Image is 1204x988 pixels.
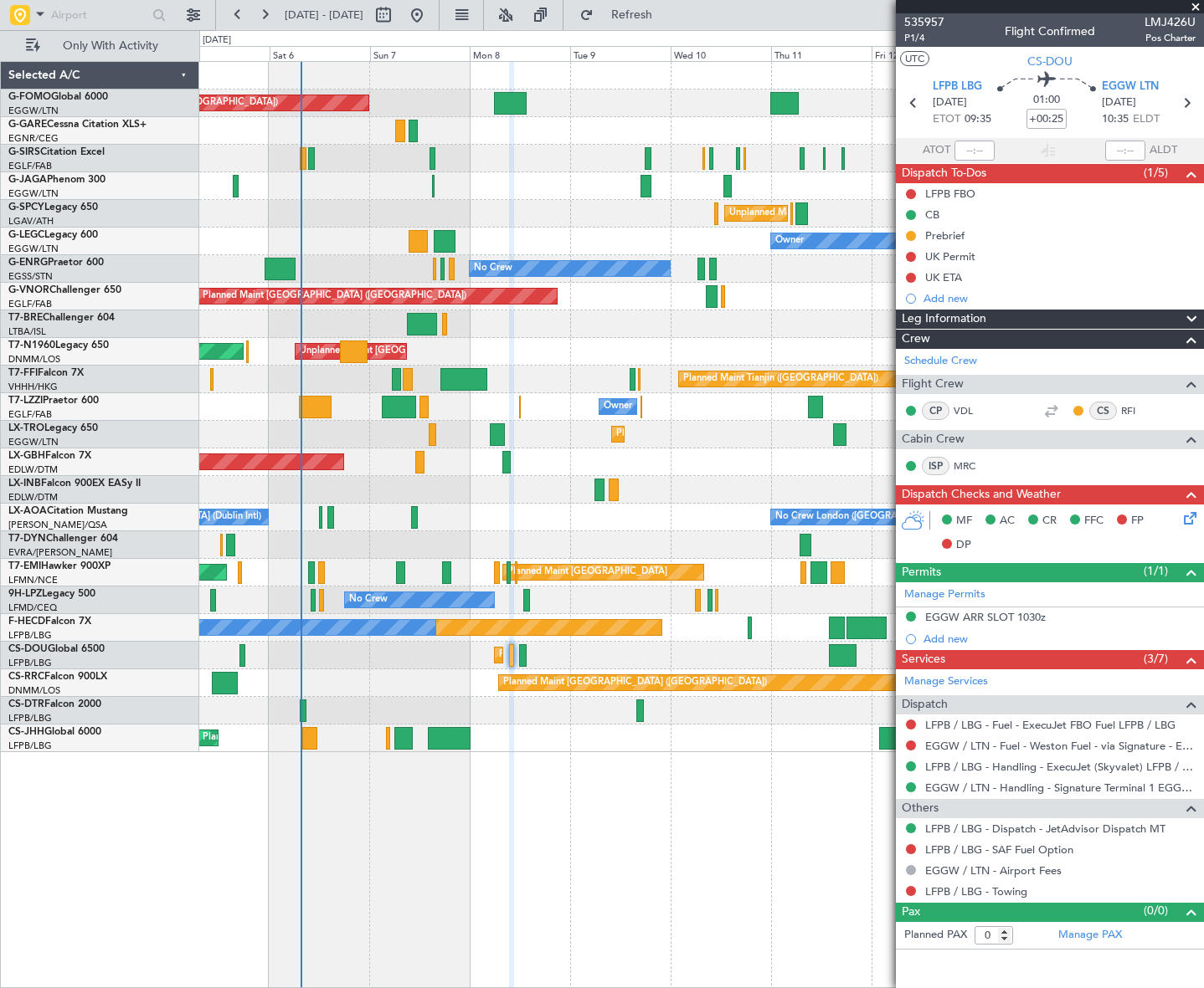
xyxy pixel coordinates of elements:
[924,632,1196,646] div: Add new
[8,313,115,323] a: T7-BREChallenger 604
[503,670,767,695] div: Planned Maint [GEOGRAPHIC_DATA] ([GEOGRAPHIC_DATA])
[8,230,98,240] a: G-LEGCLegacy 600
[8,589,95,599] a: 9H-LPZLegacy 500
[904,13,944,31] span: 535957
[8,147,105,157] a: G-SIRSCitation Excel
[902,485,1061,504] span: Dispatch Checks and Weather
[8,120,47,130] span: G-GARE
[902,430,965,449] span: Cabin Crew
[771,46,872,61] div: Thu 11
[8,589,42,599] span: 9H-LPZ
[933,111,960,128] span: ETOT
[904,353,977,370] a: Schedule Crew
[925,739,1196,753] a: EGGW / LTN - Fuel - Weston Fuel - via Signature - EGGW/LTN
[8,727,44,737] span: CS-JHH
[270,46,370,61] div: Sat 6
[933,79,982,95] span: LFPB LBG
[900,51,929,66] button: UTC
[8,684,60,697] a: DNMM/LOS
[8,644,48,654] span: CS-DOU
[203,284,466,309] div: Planned Maint [GEOGRAPHIC_DATA] ([GEOGRAPHIC_DATA])
[8,325,46,338] a: LTBA/ISL
[474,256,512,281] div: No Crew
[925,781,1196,795] a: EGGW / LTN - Handling - Signature Terminal 1 EGGW / LTN
[902,310,986,329] span: Leg Information
[1144,650,1168,668] span: (3/7)
[925,842,1073,857] a: LFPB / LBG - SAF Fuel Option
[8,436,59,448] a: EGGW/LTN
[8,561,111,571] a: T7-EMIHawker 900XP
[8,353,60,366] a: DNMM/LOS
[8,644,105,654] a: CS-DOUGlobal 6500
[8,313,43,323] span: T7-BRE
[51,3,147,28] input: Airport
[616,422,726,447] div: Planned Maint Dusseldorf
[300,339,575,364] div: Unplanned Maint [GEOGRAPHIC_DATA] ([GEOGRAPHIC_DATA])
[954,458,991,474] a: MRC
[775,504,953,530] div: No Crew London ([GEOGRAPHIC_DATA])
[203,33,231,48] div: [DATE]
[965,111,991,128] span: 09:35
[8,629,52,642] a: LFPB/LBG
[8,451,91,461] a: LX-GBHFalcon 7X
[8,215,54,228] a: LGAV/ATH
[1042,513,1057,530] span: CR
[8,534,118,544] a: T7-DYNChallenger 604
[902,695,948,714] span: Dispatch
[470,46,570,61] div: Mon 8
[44,40,177,52] span: Only With Activity
[925,884,1027,898] a: LFPB / LBG - Towing
[8,727,101,737] a: CS-JHHGlobal 6000
[1084,513,1104,530] span: FFC
[8,396,99,406] a: T7-LZZIPraetor 600
[1000,513,1015,530] span: AC
[8,368,38,378] span: T7-FFI
[8,270,53,283] a: EGSS/STN
[572,2,672,28] button: Refresh
[8,408,52,421] a: EGLF/FAB
[604,394,632,419] div: Owner
[8,92,108,102] a: G-FOMOGlobal 6000
[1121,403,1159,418] a: RFI
[8,479,141,489] a: LX-INBFalcon 900EX EASy II
[902,563,941,582] span: Permits
[169,46,270,61] div: Fri 5
[8,546,112,559] a: EVRA/[PERSON_NAME]
[902,330,930,349] span: Crew
[8,699,101,709] a: CS-DTRFalcon 2000
[8,423,44,433] span: LX-TRO
[902,903,920,922] span: Pax
[925,718,1176,732] a: LFPB / LBG - Fuel - ExecuJet FBO Fuel LFPB / LBG
[923,142,950,159] span: ATOT
[8,285,49,295] span: G-VNOR
[925,863,1062,878] a: EGGW / LTN - Airport Fees
[925,760,1196,774] a: LFPB / LBG - Handling - ExecuJet (Skyvalet) LFPB / LBG
[904,673,988,690] a: Manage Services
[902,375,964,394] span: Flight Crew
[956,513,972,530] span: MF
[8,381,58,393] a: VHHH/HKG
[8,298,52,310] a: EGLF/FAB
[8,463,58,476] a: EDLW/DTM
[1102,111,1129,128] span: 10:35
[8,147,40,157] span: G-SIRS
[8,491,58,504] a: EDLW/DTM
[8,617,45,627] span: F-HECD
[925,187,975,201] div: LFPB FBO
[8,175,47,185] span: G-JAGA
[904,31,944,45] span: P1/4
[203,725,466,750] div: Planned Maint [GEOGRAPHIC_DATA] ([GEOGRAPHIC_DATA])
[8,368,84,378] a: T7-FFIFalcon 7X
[775,228,804,253] div: Owner
[933,95,967,111] span: [DATE]
[8,602,57,614] a: LFMD/CEQ
[8,519,107,531] a: [PERSON_NAME]/QSA
[8,202,44,212] span: G-SPCY
[597,9,667,21] span: Refresh
[8,574,58,586] a: LFMN/NCE
[507,560,667,585] div: Planned Maint [GEOGRAPHIC_DATA]
[954,141,995,161] input: --:--
[925,249,975,264] div: UK Permit
[8,202,98,212] a: G-SPCYLegacy 650
[8,672,44,682] span: CS-RRC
